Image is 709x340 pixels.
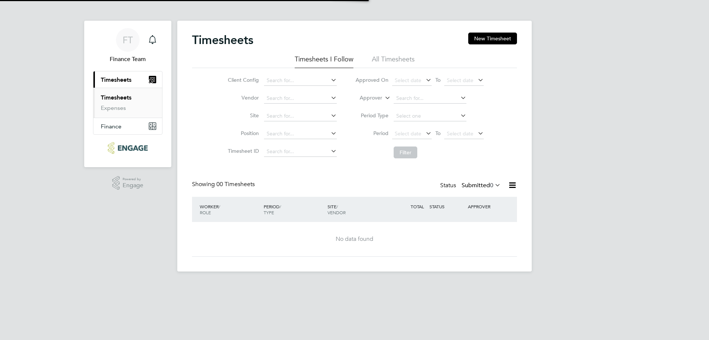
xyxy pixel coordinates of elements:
[355,130,388,137] label: Period
[466,200,504,213] div: APPROVER
[394,111,466,121] input: Select one
[226,94,259,101] label: Vendor
[226,148,259,154] label: Timesheet ID
[280,203,281,209] span: /
[372,55,415,68] li: All Timesheets
[428,200,466,213] div: STATUS
[447,130,473,137] span: Select date
[349,94,382,102] label: Approver
[395,130,421,137] span: Select date
[433,75,443,85] span: To
[84,21,171,167] nav: Main navigation
[440,181,502,191] div: Status
[198,200,262,219] div: WORKER
[490,182,493,189] span: 0
[264,129,337,139] input: Search for...
[264,75,337,86] input: Search for...
[200,209,211,215] span: ROLE
[93,88,162,118] div: Timesheets
[468,33,517,44] button: New Timesheet
[219,203,220,209] span: /
[226,77,259,83] label: Client Config
[199,235,510,243] div: No data found
[226,112,259,119] label: Site
[447,77,473,84] span: Select date
[93,55,162,64] span: Finance Team
[264,209,274,215] span: TYPE
[394,93,466,104] input: Search for...
[326,200,390,219] div: SITE
[295,55,353,68] li: Timesheets I Follow
[101,123,121,130] span: Finance
[355,112,388,119] label: Period Type
[328,209,346,215] span: VENDOR
[101,76,131,83] span: Timesheets
[394,147,417,158] button: Filter
[336,203,338,209] span: /
[411,203,424,209] span: TOTAL
[93,28,162,64] a: FTFinance Team
[355,77,388,83] label: Approved On
[226,130,259,137] label: Position
[262,200,326,219] div: PERIOD
[108,142,147,154] img: ncclondon-logo-retina.png
[192,181,256,188] div: Showing
[192,33,253,47] h2: Timesheets
[123,176,143,182] span: Powered by
[395,77,421,84] span: Select date
[93,142,162,154] a: Go to home page
[123,35,133,45] span: FT
[216,181,255,188] span: 00 Timesheets
[264,147,337,157] input: Search for...
[93,71,162,88] button: Timesheets
[112,176,144,190] a: Powered byEngage
[433,128,443,138] span: To
[264,111,337,121] input: Search for...
[462,182,501,189] label: Submitted
[264,93,337,104] input: Search for...
[101,94,131,101] a: Timesheets
[101,104,126,111] a: Expenses
[93,118,162,134] button: Finance
[123,182,143,189] span: Engage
